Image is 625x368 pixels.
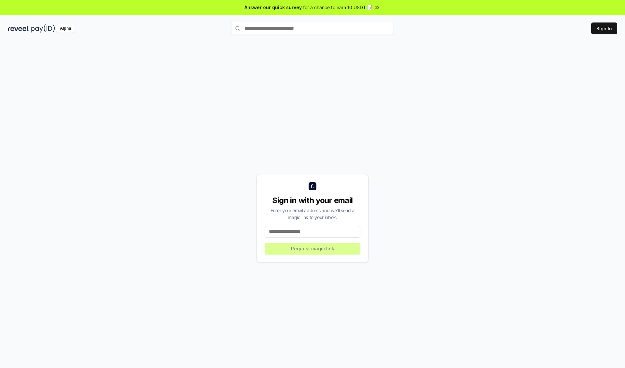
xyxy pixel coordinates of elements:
img: reveel_dark [8,24,30,33]
div: Enter your email address and we’ll send a magic link to your inbox. [265,207,360,221]
img: pay_id [31,24,55,33]
span: Answer our quick survey [244,4,302,11]
div: Sign in with your email [265,195,360,206]
div: Alpha [56,24,75,33]
span: for a chance to earn 10 USDT 📝 [303,4,373,11]
img: logo_small [309,182,316,190]
button: Sign In [591,22,617,34]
